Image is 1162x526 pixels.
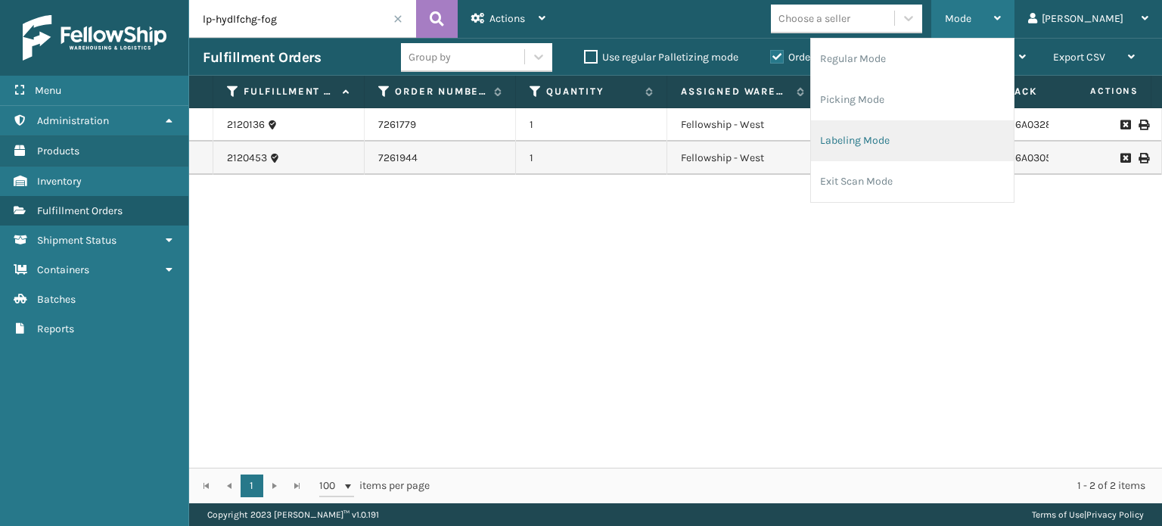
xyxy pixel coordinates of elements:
span: Fulfillment Orders [37,204,123,217]
span: items per page [319,475,430,497]
div: Choose a seller [778,11,850,26]
a: Terms of Use [1032,509,1084,520]
div: 1 - 2 of 2 items [451,478,1145,493]
i: Request to Be Cancelled [1120,120,1129,130]
label: Fulfillment Order Id [244,85,335,98]
div: | [1032,503,1144,526]
div: Group by [409,49,451,65]
a: 2120453 [227,151,267,166]
span: 100 [319,478,342,493]
img: logo [23,15,166,61]
span: Batches [37,293,76,306]
label: Order Number [395,85,486,98]
label: Assigned Warehouse [681,85,789,98]
span: Reports [37,322,74,335]
a: 2120136 [227,117,265,132]
span: Actions [489,12,525,25]
td: 1 [516,108,667,142]
label: Orders to be shipped [DATE] [770,51,917,64]
a: 1 [241,475,263,497]
span: Export CSV [1053,51,1105,64]
li: Labeling Mode [811,120,1014,161]
td: 7261779 [365,108,516,142]
td: Fellowship - West [667,142,819,175]
span: Inventory [37,175,82,188]
span: Menu [35,84,61,97]
td: 7261944 [365,142,516,175]
h3: Fulfillment Orders [203,48,321,67]
span: Administration [37,114,109,127]
i: Print Label [1139,153,1148,163]
li: Regular Mode [811,39,1014,79]
td: Fellowship - West [667,108,819,142]
p: Copyright 2023 [PERSON_NAME]™ v 1.0.191 [207,503,379,526]
i: Print Label [1139,120,1148,130]
span: Mode [945,12,971,25]
a: Privacy Policy [1086,509,1144,520]
span: Actions [1042,79,1148,104]
i: Request to Be Cancelled [1120,153,1129,163]
td: 1 [516,142,667,175]
label: Use regular Palletizing mode [584,51,738,64]
span: Shipment Status [37,234,117,247]
li: Exit Scan Mode [811,161,1014,202]
li: Picking Mode [811,79,1014,120]
a: 1Z59316A0328462448 [983,118,1089,131]
span: Containers [37,263,89,276]
a: 1Z59316A0305576823 [983,151,1088,164]
span: Products [37,145,79,157]
label: Quantity [546,85,638,98]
